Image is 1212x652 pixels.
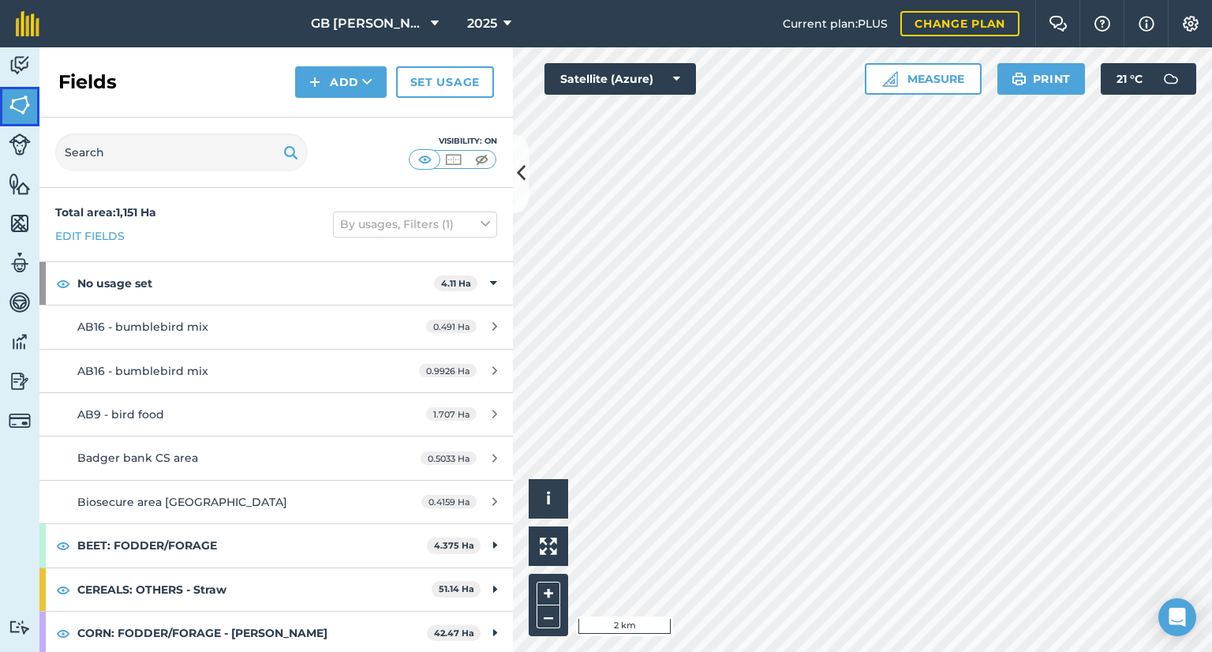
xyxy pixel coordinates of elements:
[39,568,513,611] div: CEREALS: OTHERS - Straw51.14 Ha
[540,538,557,555] img: Four arrows, one pointing top left, one top right, one bottom right and the last bottom left
[77,407,164,422] span: AB9 - bird food
[1181,16,1200,32] img: A cog icon
[56,580,70,599] img: svg+xml;base64,PHN2ZyB4bWxucz0iaHR0cDovL3d3dy53My5vcmcvMjAwMC9zdmciIHdpZHRoPSIxOCIgaGVpZ2h0PSIyNC...
[537,582,560,605] button: +
[9,54,31,77] img: svg+xml;base64,PD94bWwgdmVyc2lvbj0iMS4wIiBlbmNvZGluZz0idXRmLTgiPz4KPCEtLSBHZW5lcmF0b3I6IEFkb2JlIE...
[865,63,982,95] button: Measure
[421,495,477,508] span: 0.4159 Ha
[295,66,387,98] button: Add
[997,63,1086,95] button: Print
[9,133,31,156] img: svg+xml;base64,PD94bWwgdmVyc2lvbj0iMS4wIiBlbmNvZGluZz0idXRmLTgiPz4KPCEtLSBHZW5lcmF0b3I6IEFkb2JlIE...
[900,11,1019,36] a: Change plan
[9,330,31,354] img: svg+xml;base64,PD94bWwgdmVyc2lvbj0iMS4wIiBlbmNvZGluZz0idXRmLTgiPz4KPCEtLSBHZW5lcmF0b3I6IEFkb2JlIE...
[39,393,513,436] a: AB9 - bird food1.707 Ha
[426,320,477,333] span: 0.491 Ha
[56,274,70,293] img: svg+xml;base64,PHN2ZyB4bWxucz0iaHR0cDovL3d3dy53My5vcmcvMjAwMC9zdmciIHdpZHRoPSIxOCIgaGVpZ2h0PSIyNC...
[9,251,31,275] img: svg+xml;base64,PD94bWwgdmVyc2lvbj0iMS4wIiBlbmNvZGluZz0idXRmLTgiPz4KPCEtLSBHZW5lcmF0b3I6IEFkb2JlIE...
[415,152,435,167] img: svg+xml;base64,PHN2ZyB4bWxucz0iaHR0cDovL3d3dy53My5vcmcvMjAwMC9zdmciIHdpZHRoPSI1MCIgaGVpZ2h0PSI0MC...
[39,437,513,479] a: Badger bank CS area0.5033 Ha
[9,369,31,393] img: svg+xml;base64,PD94bWwgdmVyc2lvbj0iMS4wIiBlbmNvZGluZz0idXRmLTgiPz4KPCEtLSBHZW5lcmF0b3I6IEFkb2JlIE...
[1158,598,1196,636] div: Open Intercom Messenger
[472,152,492,167] img: svg+xml;base64,PHN2ZyB4bWxucz0iaHR0cDovL3d3dy53My5vcmcvMjAwMC9zdmciIHdpZHRoPSI1MCIgaGVpZ2h0PSI0MC...
[311,14,425,33] span: GB [PERSON_NAME] Farms
[439,583,474,594] strong: 51.14 Ha
[546,489,551,508] span: i
[409,135,497,148] div: Visibility: On
[77,524,427,567] strong: BEET: FODDER/FORAGE
[56,624,70,643] img: svg+xml;base64,PHN2ZyB4bWxucz0iaHR0cDovL3d3dy53My5vcmcvMjAwMC9zdmciIHdpZHRoPSIxOCIgaGVpZ2h0PSIyNC...
[537,605,560,628] button: –
[783,15,888,32] span: Current plan : PLUS
[55,205,156,219] strong: Total area : 1,151 Ha
[1049,16,1068,32] img: Two speech bubbles overlapping with the left bubble in the forefront
[39,481,513,523] a: Biosecure area [GEOGRAPHIC_DATA]0.4159 Ha
[544,63,696,95] button: Satellite (Azure)
[77,451,198,465] span: Badger bank CS area
[56,536,70,555] img: svg+xml;base64,PHN2ZyB4bWxucz0iaHR0cDovL3d3dy53My5vcmcvMjAwMC9zdmciIHdpZHRoPSIxOCIgaGVpZ2h0PSIyNC...
[1155,63,1187,95] img: svg+xml;base64,PD94bWwgdmVyc2lvbj0iMS4wIiBlbmNvZGluZz0idXRmLTgiPz4KPCEtLSBHZW5lcmF0b3I6IEFkb2JlIE...
[39,305,513,348] a: AB16 - bumblebird mix0.491 Ha
[333,212,497,237] button: By usages, Filters (1)
[309,73,320,92] img: svg+xml;base64,PHN2ZyB4bWxucz0iaHR0cDovL3d3dy53My5vcmcvMjAwMC9zdmciIHdpZHRoPSIxNCIgaGVpZ2h0PSIyNC...
[1012,69,1027,88] img: svg+xml;base64,PHN2ZyB4bWxucz0iaHR0cDovL3d3dy53My5vcmcvMjAwMC9zdmciIHdpZHRoPSIxOSIgaGVpZ2h0PSIyNC...
[77,495,287,509] span: Biosecure area [GEOGRAPHIC_DATA]
[9,290,31,314] img: svg+xml;base64,PD94bWwgdmVyc2lvbj0iMS4wIiBlbmNvZGluZz0idXRmLTgiPz4KPCEtLSBHZW5lcmF0b3I6IEFkb2JlIE...
[9,410,31,432] img: svg+xml;base64,PD94bWwgdmVyc2lvbj0iMS4wIiBlbmNvZGluZz0idXRmLTgiPz4KPCEtLSBHZW5lcmF0b3I6IEFkb2JlIE...
[39,524,513,567] div: BEET: FODDER/FORAGE4.375 Ha
[9,620,31,635] img: svg+xml;base64,PD94bWwgdmVyc2lvbj0iMS4wIiBlbmNvZGluZz0idXRmLTgiPz4KPCEtLSBHZW5lcmF0b3I6IEFkb2JlIE...
[443,152,463,167] img: svg+xml;base64,PHN2ZyB4bWxucz0iaHR0cDovL3d3dy53My5vcmcvMjAwMC9zdmciIHdpZHRoPSI1MCIgaGVpZ2h0PSI0MC...
[55,227,125,245] a: Edit fields
[77,364,208,378] span: AB16 - bumblebird mix
[39,350,513,392] a: AB16 - bumblebird mix0.9926 Ha
[529,479,568,519] button: i
[396,66,494,98] a: Set usage
[419,364,477,377] span: 0.9926 Ha
[1101,63,1196,95] button: 21 °C
[77,568,432,611] strong: CEREALS: OTHERS - Straw
[9,172,31,196] img: svg+xml;base64,PHN2ZyB4bWxucz0iaHR0cDovL3d3dy53My5vcmcvMjAwMC9zdmciIHdpZHRoPSI1NiIgaGVpZ2h0PSI2MC...
[441,278,471,289] strong: 4.11 Ha
[421,452,477,465] span: 0.5033 Ha
[467,14,497,33] span: 2025
[1139,14,1154,33] img: svg+xml;base64,PHN2ZyB4bWxucz0iaHR0cDovL3d3dy53My5vcmcvMjAwMC9zdmciIHdpZHRoPSIxNyIgaGVpZ2h0PSIxNy...
[882,71,898,87] img: Ruler icon
[77,262,434,305] strong: No usage set
[9,93,31,117] img: svg+xml;base64,PHN2ZyB4bWxucz0iaHR0cDovL3d3dy53My5vcmcvMjAwMC9zdmciIHdpZHRoPSI1NiIgaGVpZ2h0PSI2MC...
[58,69,117,95] h2: Fields
[434,540,474,551] strong: 4.375 Ha
[9,212,31,235] img: svg+xml;base64,PHN2ZyB4bWxucz0iaHR0cDovL3d3dy53My5vcmcvMjAwMC9zdmciIHdpZHRoPSI1NiIgaGVpZ2h0PSI2MC...
[434,628,474,639] strong: 42.47 Ha
[283,143,298,162] img: svg+xml;base64,PHN2ZyB4bWxucz0iaHR0cDovL3d3dy53My5vcmcvMjAwMC9zdmciIHdpZHRoPSIxOSIgaGVpZ2h0PSIyNC...
[426,407,477,421] span: 1.707 Ha
[1093,16,1112,32] img: A question mark icon
[77,320,208,334] span: AB16 - bumblebird mix
[39,262,513,305] div: No usage set4.11 Ha
[1117,63,1143,95] span: 21 ° C
[55,133,308,171] input: Search
[16,11,39,36] img: fieldmargin Logo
